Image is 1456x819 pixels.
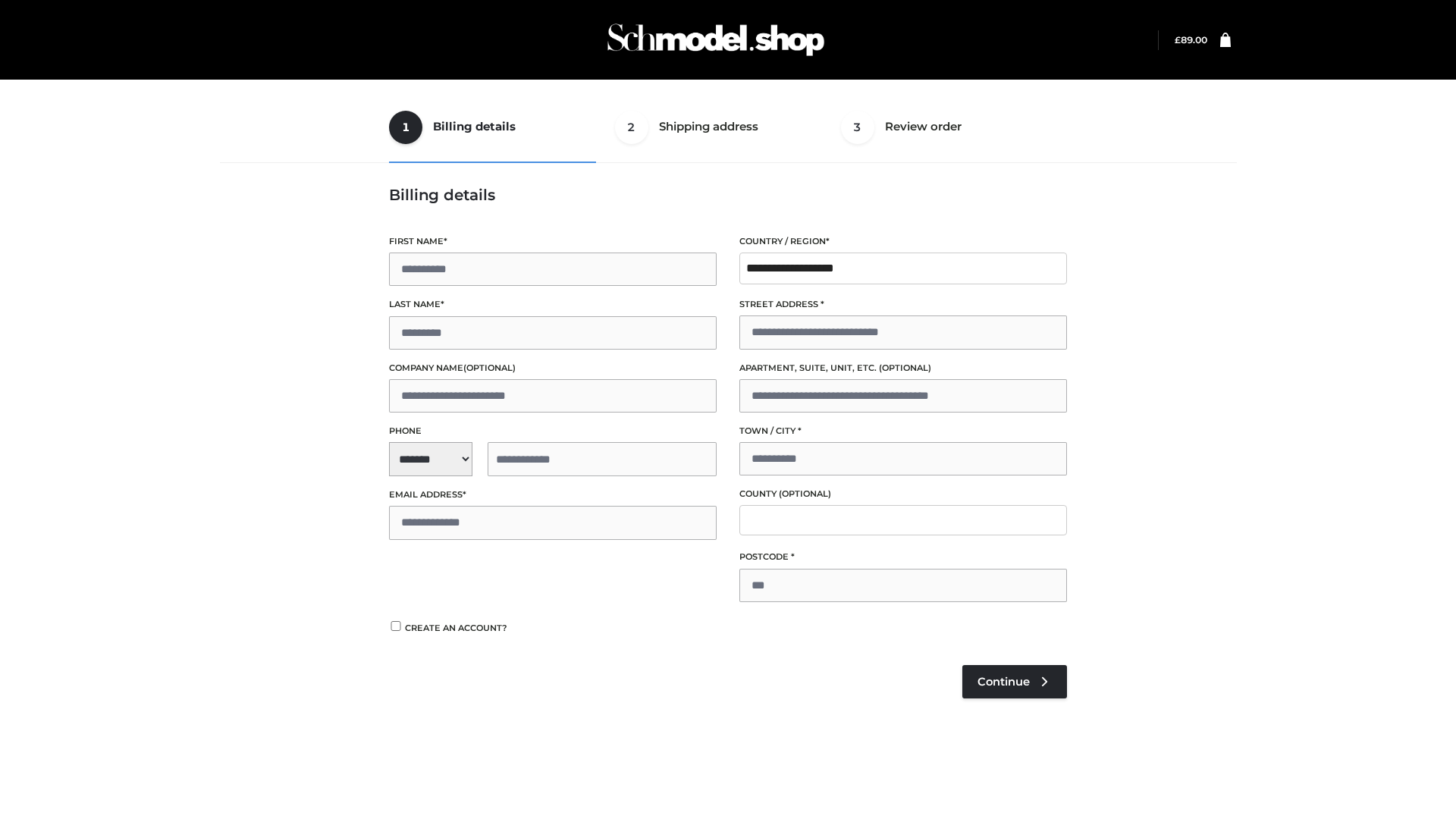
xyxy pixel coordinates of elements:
[1175,34,1181,45] span: £
[463,362,516,373] span: (optional)
[739,487,1067,501] label: County
[739,424,1067,438] label: Town / City
[779,488,831,499] span: (optional)
[962,665,1067,698] a: Continue
[977,675,1030,689] span: Continue
[405,623,507,633] span: Create an account?
[389,186,1067,204] h3: Billing details
[739,234,1067,249] label: Country / Region
[1175,34,1207,45] bdi: 89.00
[389,621,403,631] input: Create an account?
[389,424,717,438] label: Phone
[602,10,830,70] img: Schmodel Admin 964
[739,550,1067,564] label: Postcode
[1175,34,1207,45] a: £89.00
[739,361,1067,375] label: Apartment, suite, unit, etc.
[389,361,717,375] label: Company name
[879,362,931,373] span: (optional)
[389,488,717,502] label: Email address
[389,297,717,312] label: Last name
[739,297,1067,312] label: Street address
[389,234,717,249] label: First name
